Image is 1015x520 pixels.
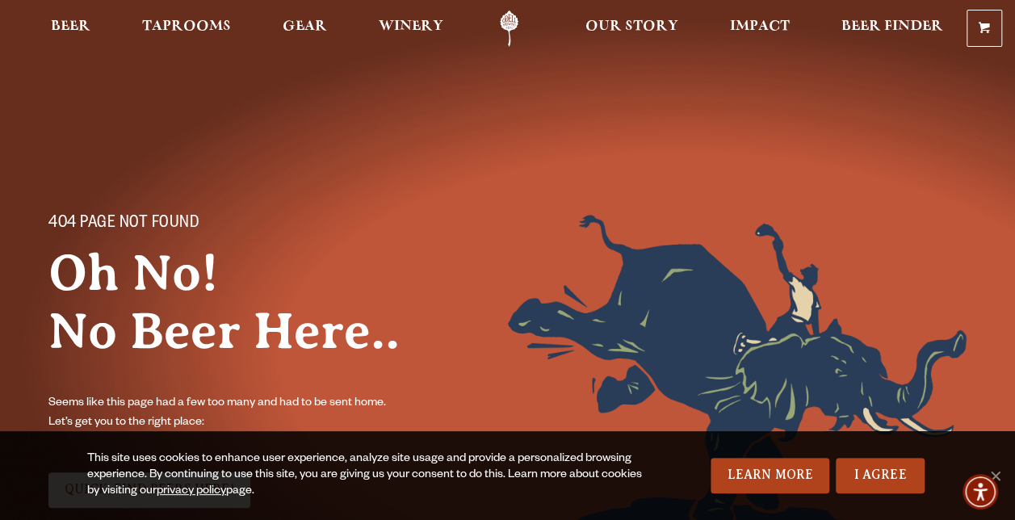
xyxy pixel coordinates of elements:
span: Beer Finder [841,20,943,33]
a: Impact [719,10,800,47]
a: Beer Finder [831,10,954,47]
a: privacy policy [157,485,226,498]
a: Gear [272,10,338,47]
a: Odell Home [479,10,539,47]
span: Winery [379,20,443,33]
a: Our Story [575,10,689,47]
div: This site uses cookies to enhance user experience, analyze site usage and provide a personalized ... [87,451,648,500]
span: Our Story [585,20,678,33]
a: Winery [368,10,454,47]
div: Accessibility Menu [963,474,998,510]
a: Taprooms [132,10,241,47]
p: 404 PAGE NOT FOUND [48,215,404,234]
span: Gear [283,20,327,33]
a: Beer [40,10,101,47]
a: I Agree [836,458,925,493]
h2: Oh No! No Beer Here.. [48,244,436,360]
p: Seems like this page had a few too many and had to be sent home. Let’s get you to the right place: [48,394,404,433]
span: Impact [730,20,790,33]
span: Taprooms [142,20,231,33]
span: Beer [51,20,90,33]
a: Learn More [711,458,829,493]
